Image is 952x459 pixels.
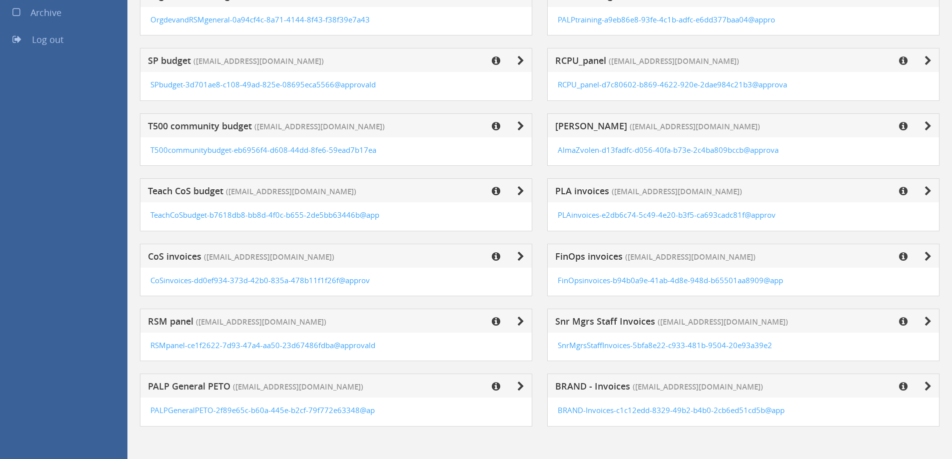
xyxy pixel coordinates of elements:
[555,380,630,392] span: BRAND - Invoices
[633,382,763,392] span: ([EMAIL_ADDRESS][DOMAIN_NAME])
[196,317,326,327] span: ([EMAIL_ADDRESS][DOMAIN_NAME])
[32,33,63,45] span: Log out
[558,145,779,155] a: AlmaZvolen-d13fadfc-d056-40fa-b73e-2c4ba809bccb@approva
[555,120,627,132] span: [PERSON_NAME]
[555,250,623,262] span: FinOps invoices
[150,145,376,155] a: T500communitybudget-eb6956f4-d608-44dd-8fe6-59ead7b17ea
[625,252,756,262] span: ([EMAIL_ADDRESS][DOMAIN_NAME])
[609,56,739,66] span: ([EMAIL_ADDRESS][DOMAIN_NAME])
[150,275,370,285] a: CoSinvoices-dd0ef934-373d-42b0-835a-478b11f1f26f@approv
[148,380,230,392] span: PALP General PETO
[150,340,375,350] a: RSMpanel-ce1f2622-7d93-47a4-aa50-23d67486fdba@approvald
[148,120,252,132] span: T500 community budget
[233,382,363,392] span: ([EMAIL_ADDRESS][DOMAIN_NAME])
[148,185,223,197] span: Teach CoS budget
[148,250,201,262] span: CoS invoices
[630,121,760,132] span: ([EMAIL_ADDRESS][DOMAIN_NAME])
[555,315,655,327] span: Snr Mgrs Staff Invoices
[193,56,324,66] span: ([EMAIL_ADDRESS][DOMAIN_NAME])
[254,121,385,132] span: ([EMAIL_ADDRESS][DOMAIN_NAME])
[150,405,375,415] a: PALPGeneralPETO-2f89e65c-b60a-445e-b2cf-79f772e63348@ap
[226,186,356,197] span: ([EMAIL_ADDRESS][DOMAIN_NAME])
[204,252,334,262] span: ([EMAIL_ADDRESS][DOMAIN_NAME])
[558,14,775,24] a: PALPtraining-a9eb86e8-93fe-4c1b-adfc-e6dd377baa04@appro
[30,6,61,18] span: Archive
[148,315,193,327] span: RSM panel
[558,210,776,220] a: PLAinvoices-e2db6c74-5c49-4e20-b3f5-ca693cadc81f@approv
[555,54,606,66] span: RCPU_panel
[150,210,379,220] a: TeachCoSbudget-b7618db8-bb8d-4f0c-b655-2de5bb63446b@app
[558,340,772,350] a: SnrMgrsStaffInvoices-5bfa8e22-c933-481b-9504-20e93a39e2
[558,79,787,89] a: RCPU_panel-d7c80602-b869-4622-920e-2dae984c21b3@approva
[150,14,370,24] a: OrgdevandRSMgeneral-0a94cf4c-8a71-4144-8f43-f38f39e7a43
[558,405,785,415] a: BRAND-Invoices-c1c12edd-8329-49b2-b4b0-2cb6ed51cd5b@app
[612,186,742,197] span: ([EMAIL_ADDRESS][DOMAIN_NAME])
[558,275,783,285] a: FinOpsinvoices-b94b0a9e-41ab-4d8e-948d-b65501aa8909@app
[150,79,376,89] a: SPbudget-3d701ae8-c108-49ad-825e-08695eca5566@approvald
[555,185,609,197] span: PLA invoices
[148,54,191,66] span: SP budget
[658,317,788,327] span: ([EMAIL_ADDRESS][DOMAIN_NAME])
